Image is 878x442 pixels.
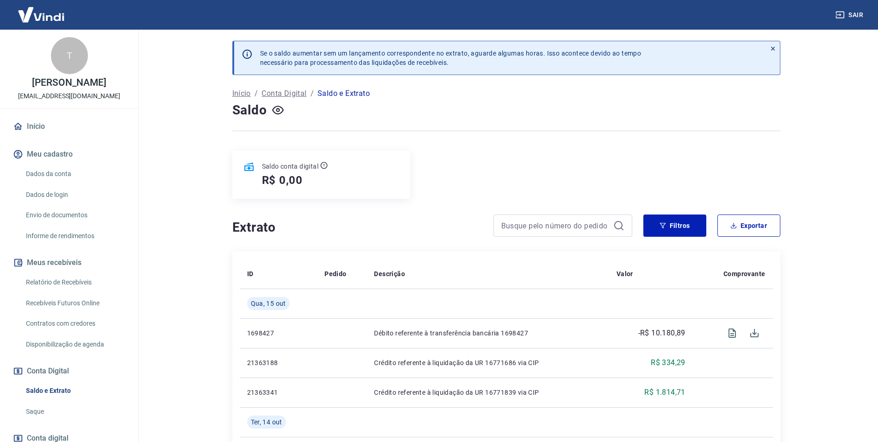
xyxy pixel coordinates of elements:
p: 1698427 [247,328,310,338]
span: Visualizar [721,322,743,344]
p: [EMAIL_ADDRESS][DOMAIN_NAME] [18,91,120,101]
input: Busque pelo número do pedido [501,219,610,233]
p: 21363188 [247,358,310,367]
p: Crédito referente à liquidação da UR 16771839 via CIP [374,388,602,397]
span: Qua, 15 out [251,299,286,308]
a: Disponibilização de agenda [22,335,127,354]
p: Débito referente à transferência bancária 1698427 [374,328,602,338]
p: ID [247,269,254,278]
p: R$ 334,29 [651,357,685,368]
p: 21363341 [247,388,310,397]
p: [PERSON_NAME] [32,78,106,88]
a: Contratos com credores [22,314,127,333]
button: Sair [834,6,867,24]
p: -R$ 10.180,89 [638,328,685,339]
p: / [255,88,258,99]
h4: Saldo [232,101,267,120]
span: Download [743,322,766,344]
a: Relatório de Recebíveis [22,273,127,292]
span: Ter, 14 out [251,417,282,427]
p: Saldo conta digital [262,162,319,171]
a: Início [232,88,251,99]
h4: Extrato [232,218,482,237]
button: Conta Digital [11,361,127,381]
button: Exportar [717,215,780,237]
a: Recebíveis Futuros Online [22,294,127,313]
h5: R$ 0,00 [262,173,303,188]
a: Dados da conta [22,164,127,183]
button: Filtros [643,215,706,237]
p: Crédito referente à liquidação da UR 16771686 via CIP [374,358,602,367]
button: Meus recebíveis [11,253,127,273]
a: Conta Digital [262,88,306,99]
a: Envio de documentos [22,206,127,225]
p: Comprovante [723,269,765,278]
p: Se o saldo aumentar sem um lançamento correspondente no extrato, aguarde algumas horas. Isso acon... [260,49,641,67]
a: Saldo e Extrato [22,381,127,400]
a: Início [11,116,127,137]
p: / [311,88,314,99]
a: Saque [22,402,127,421]
p: Saldo e Extrato [318,88,370,99]
p: Pedido [324,269,346,278]
p: R$ 1.814,71 [644,387,685,398]
a: Dados de login [22,185,127,204]
div: T [51,37,88,74]
p: Valor [616,269,633,278]
button: Meu cadastro [11,144,127,164]
p: Descrição [374,269,405,278]
img: Vindi [11,0,71,29]
a: Informe de rendimentos [22,227,127,246]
